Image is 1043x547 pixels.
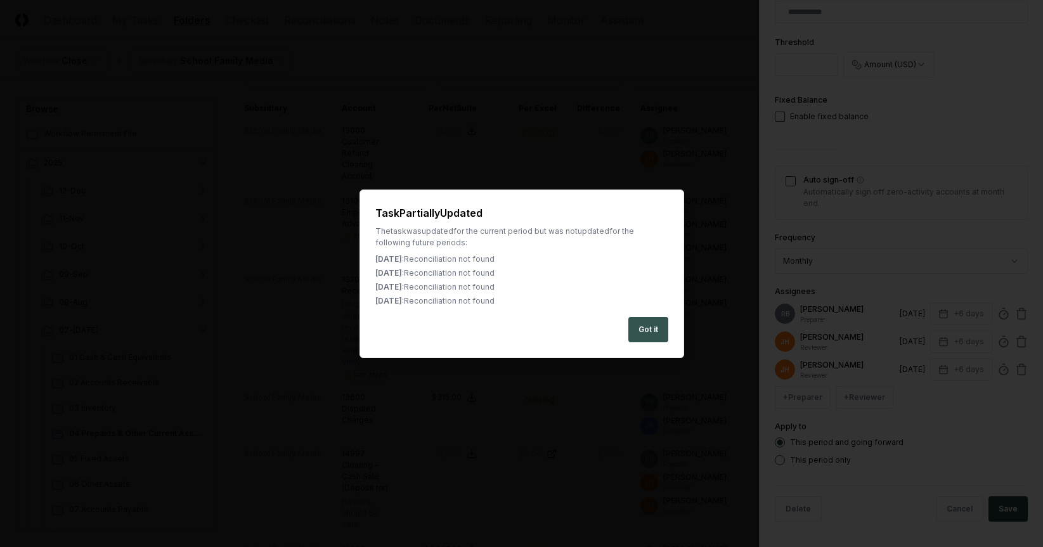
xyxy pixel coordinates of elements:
[402,254,495,264] span: : Reconciliation not found
[375,268,402,278] span: [DATE]
[402,296,495,306] span: : Reconciliation not found
[375,296,402,306] span: [DATE]
[402,282,495,292] span: : Reconciliation not found
[375,205,668,221] h2: Task Partially Updated
[402,268,495,278] span: : Reconciliation not found
[628,317,668,342] button: Got it
[375,254,402,264] span: [DATE]
[375,226,668,248] div: The task was updated for the current period but was not updated for the following future periods:
[375,282,402,292] span: [DATE]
